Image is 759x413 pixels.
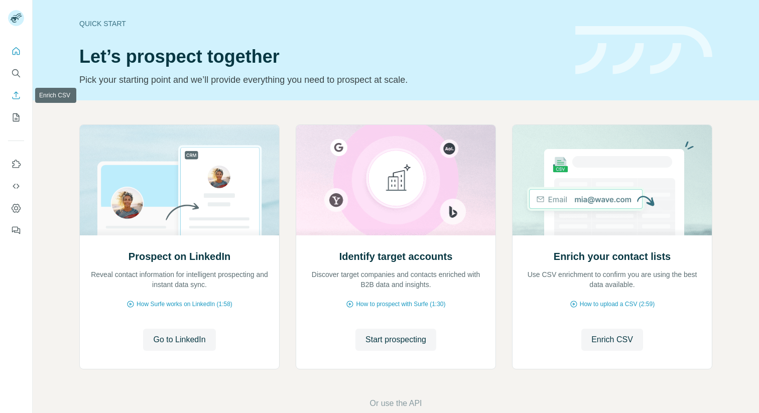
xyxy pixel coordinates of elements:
[129,249,230,263] h2: Prospect on LinkedIn
[79,47,563,67] h1: Let’s prospect together
[339,249,453,263] h2: Identify target accounts
[8,64,24,82] button: Search
[8,155,24,173] button: Use Surfe on LinkedIn
[8,108,24,126] button: My lists
[137,300,232,309] span: How Surfe works on LinkedIn (1:58)
[554,249,671,263] h2: Enrich your contact lists
[143,329,215,351] button: Go to LinkedIn
[306,269,485,290] p: Discover target companies and contacts enriched with B2B data and insights.
[79,73,563,87] p: Pick your starting point and we’ll provide everything you need to prospect at scale.
[512,125,712,235] img: Enrich your contact lists
[8,221,24,239] button: Feedback
[591,334,633,346] span: Enrich CSV
[580,300,655,309] span: How to upload a CSV (2:59)
[369,397,422,409] button: Or use the API
[8,199,24,217] button: Dashboard
[296,125,496,235] img: Identify target accounts
[575,26,712,75] img: banner
[153,334,205,346] span: Go to LinkedIn
[365,334,426,346] span: Start prospecting
[8,86,24,104] button: Enrich CSV
[355,329,436,351] button: Start prospecting
[523,269,702,290] p: Use CSV enrichment to confirm you are using the best data available.
[79,125,280,235] img: Prospect on LinkedIn
[79,19,563,29] div: Quick start
[356,300,445,309] span: How to prospect with Surfe (1:30)
[581,329,643,351] button: Enrich CSV
[8,42,24,60] button: Quick start
[90,269,269,290] p: Reveal contact information for intelligent prospecting and instant data sync.
[8,177,24,195] button: Use Surfe API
